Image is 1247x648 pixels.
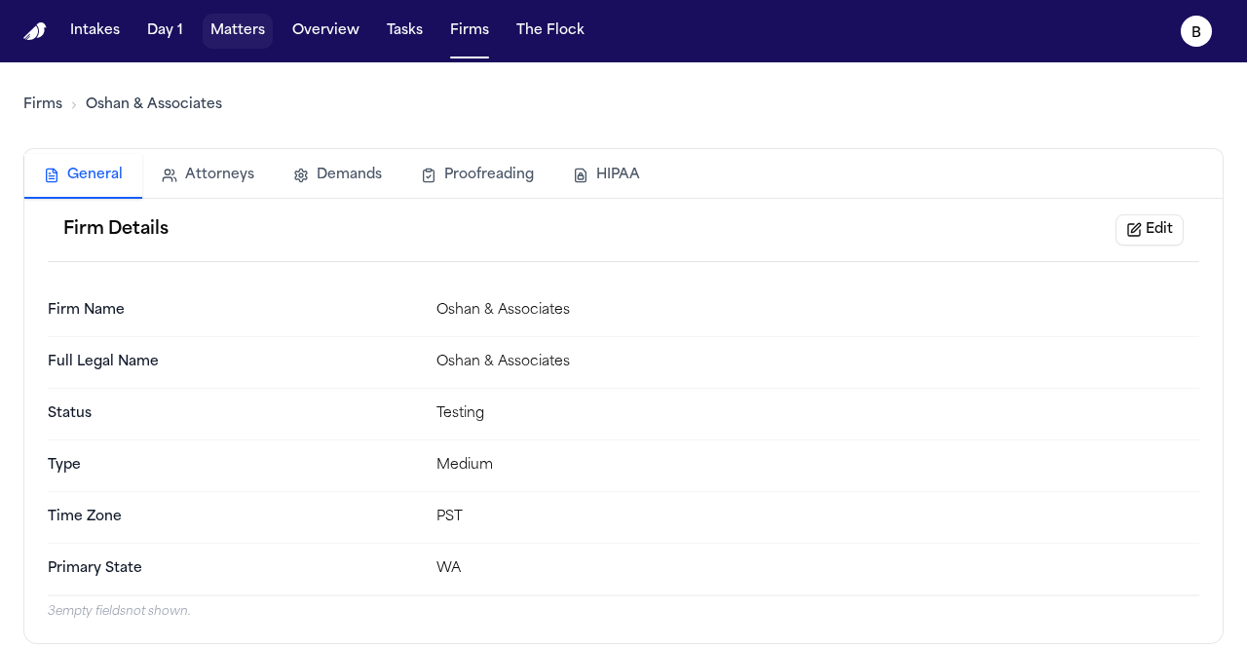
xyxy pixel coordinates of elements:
dt: Full Legal Name [48,353,421,372]
button: Firms [442,14,497,49]
nav: Breadcrumb [23,95,222,115]
button: Demands [274,154,401,197]
button: HIPAA [553,154,660,197]
dt: Time Zone [48,508,421,527]
div: WA [436,559,1199,579]
p: 3 empty fields not shown. [48,604,1199,620]
dt: Type [48,456,421,476]
div: Oshan & Associates [436,353,1199,372]
div: Testing [436,404,1199,424]
img: Finch Logo [23,22,47,41]
a: Home [23,22,47,41]
dt: Firm Name [48,301,421,321]
button: General [24,154,142,199]
button: Edit [1115,214,1184,246]
button: Tasks [379,14,431,49]
a: Oshan & Associates [86,95,222,115]
h2: Firm Details [63,216,169,244]
button: Matters [203,14,273,49]
div: Oshan & Associates [436,301,1199,321]
button: Intakes [62,14,128,49]
a: Firms [23,95,62,115]
dt: Primary State [48,559,421,579]
button: Attorneys [142,154,274,197]
button: The Flock [509,14,592,49]
button: Overview [284,14,367,49]
div: Medium [436,456,1199,476]
button: Proofreading [401,154,553,197]
button: Day 1 [139,14,191,49]
div: PST [436,508,1199,527]
dt: Status [48,404,421,424]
